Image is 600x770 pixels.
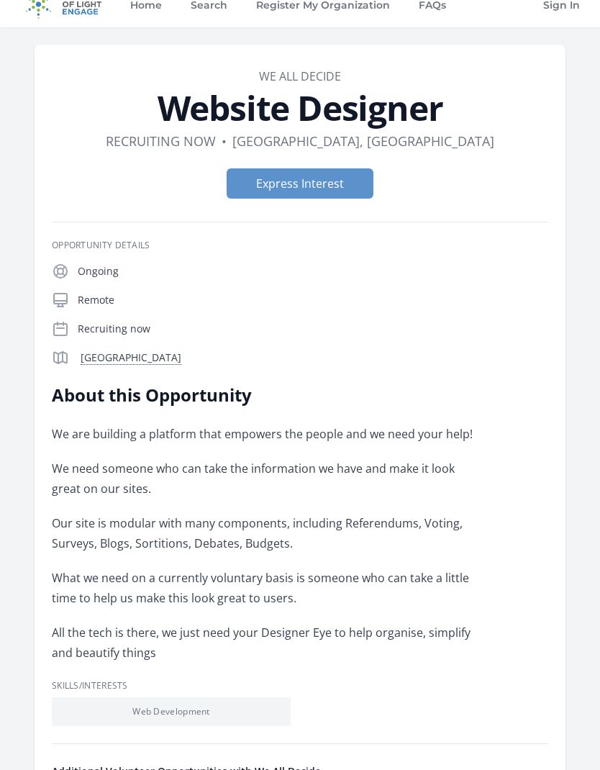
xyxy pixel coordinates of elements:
li: Web Development [52,697,291,726]
h3: Opportunity Details [52,240,548,251]
p: What we need on a currently voluntary basis is someone who can take a little time to help us make... [52,568,473,608]
dd: [GEOGRAPHIC_DATA], [GEOGRAPHIC_DATA] [232,131,494,151]
p: Recruiting now [78,322,548,336]
p: We are building a platform that empowers the people and we need your help! [52,424,473,444]
dd: Recruiting now [106,131,216,151]
p: We need someone who can take the information we have and make it look great on our sites. [52,458,473,499]
div: • [222,131,227,151]
h3: Skills/Interests [52,680,548,692]
p: Remote [78,293,548,307]
h1: Website Designer [52,91,548,125]
a: We All Decide [259,68,341,84]
p: Our site is modular with many components, including Referendums, Voting, Surveys, Blogs, Sortitio... [52,513,473,553]
button: Express Interest [227,168,373,199]
h2: About this Opportunity [52,384,473,407]
p: Ongoing [78,264,548,278]
p: All the tech is there, we just need your Designer Eye to help organise, simplify and beautify things [52,622,473,663]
